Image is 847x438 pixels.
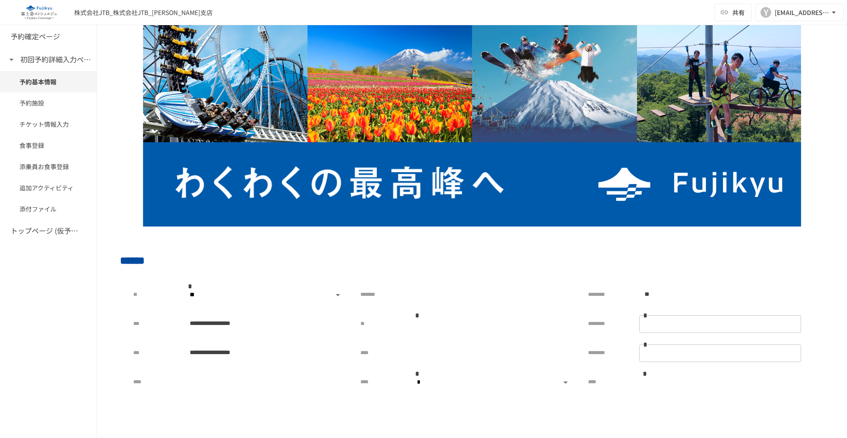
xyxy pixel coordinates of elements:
span: 添乗員お食事登録 [19,162,77,171]
span: チケット情報入力 [19,119,77,129]
span: 予約基本情報 [19,77,77,87]
button: Y[EMAIL_ADDRESS][DOMAIN_NAME] [755,4,843,21]
h6: トップページ (仮予約一覧) [11,225,81,237]
div: 株式会社JTB_株式会社JTB_[PERSON_NAME]支店 [74,8,213,17]
span: 食事登録 [19,140,77,150]
img: mg2cIuvRhv63UHtX5VfAfh1DTCPHmnxnvRSqzGwtk3G [120,8,824,227]
span: 共有 [732,8,745,17]
div: Y [761,7,771,18]
span: 予約施設 [19,98,77,108]
div: [EMAIL_ADDRESS][DOMAIN_NAME] [775,7,829,18]
h6: 予約確定ページ [11,31,60,42]
button: 共有 [715,4,752,21]
h6: 初回予約詳細入力ページ [20,54,91,65]
span: 添付ファイル [19,204,77,214]
span: 追加アクティビティ [19,183,77,193]
img: eQeGXtYPV2fEKIA3pizDiVdzO5gJTl2ahLbsPaD2E4R [11,5,67,19]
